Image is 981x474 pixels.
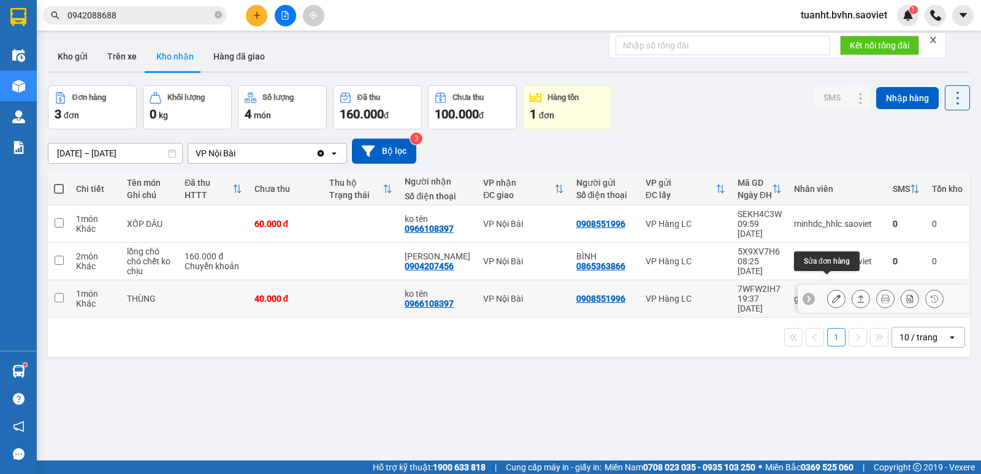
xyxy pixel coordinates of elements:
[196,147,235,159] div: VP Nội Bài
[340,107,384,121] span: 160.000
[76,299,115,308] div: Khác
[605,461,755,474] span: Miền Nam
[827,328,845,346] button: 1
[791,7,897,23] span: tuanht.bvhn.saoviet
[12,365,25,378] img: warehouse-icon
[639,173,731,205] th: Toggle SortBy
[479,110,484,120] span: đ
[12,110,25,123] img: warehouse-icon
[548,93,579,102] div: Hàng tồn
[930,10,941,21] img: phone-icon
[814,86,850,109] button: SMS
[576,190,633,200] div: Số điện thoại
[254,110,271,120] span: món
[863,461,865,474] span: |
[262,93,294,102] div: Số lượng
[410,132,422,145] sup: 3
[76,224,115,234] div: Khác
[530,107,536,121] span: 1
[64,110,79,120] span: đơn
[253,11,261,20] span: plus
[185,251,242,261] div: 160.000 đ
[911,6,915,14] span: 1
[852,289,870,308] div: Giao hàng
[329,178,383,188] div: Thu hộ
[329,148,339,158] svg: open
[405,177,471,186] div: Người nhận
[254,219,318,229] div: 60.000 đ
[893,219,920,229] div: 0
[333,85,422,129] button: Đã thu160.000đ
[405,224,454,234] div: 0966108397
[576,178,633,188] div: Người gửi
[794,294,880,304] div: giangmth_hhlc.saoviet
[483,190,554,200] div: ĐC giao
[850,39,909,52] span: Kết nối tổng đài
[10,8,26,26] img: logo-vxr
[405,251,471,261] div: Anh Quý
[13,421,25,432] span: notification
[48,85,137,129] button: Đơn hàng3đơn
[72,93,106,102] div: Đơn hàng
[329,190,383,200] div: Trạng thái
[483,294,563,304] div: VP Nội Bài
[76,214,115,224] div: 1 món
[539,110,554,120] span: đơn
[150,107,156,121] span: 0
[405,299,454,308] div: 0966108397
[405,191,471,201] div: Số điện thoại
[254,294,318,304] div: 40.000 đ
[23,363,27,367] sup: 1
[51,11,59,20] span: search
[127,256,172,276] div: chó chết ko chịu
[643,462,755,472] strong: 0708 023 035 - 0935 103 250
[76,184,115,194] div: Chi tiết
[758,465,762,470] span: ⚪️
[303,5,324,26] button: aim
[97,42,147,71] button: Trên xe
[204,42,275,71] button: Hàng đã giao
[13,448,25,460] span: message
[646,294,725,304] div: VP Hàng LC
[127,190,172,200] div: Ghi chú
[178,173,248,205] th: Toggle SortBy
[12,141,25,154] img: solution-icon
[932,184,963,194] div: Tồn kho
[947,332,957,342] svg: open
[738,256,782,276] div: 08:25 [DATE]
[738,219,782,239] div: 09:59 [DATE]
[143,85,232,129] button: Khối lượng0kg
[646,178,716,188] div: VP gửi
[616,36,830,55] input: Nhập số tổng đài
[352,139,416,164] button: Bộ lọc
[147,42,204,71] button: Kho nhận
[127,178,172,188] div: Tên món
[523,85,612,129] button: Hàng tồn1đơn
[958,10,969,21] span: caret-down
[48,42,97,71] button: Kho gửi
[932,256,963,266] div: 0
[48,143,182,163] input: Select a date range.
[576,251,633,261] div: BÌNH
[903,10,914,21] img: icon-new-feature
[576,294,625,304] div: 0908551996
[185,261,242,271] div: Chuyển khoản
[405,261,454,271] div: 0904207456
[738,178,772,188] div: Mã GD
[238,85,327,129] button: Số lượng4món
[185,178,232,188] div: Đã thu
[932,219,963,229] div: 0
[887,173,926,205] th: Toggle SortBy
[452,93,484,102] div: Chưa thu
[127,294,172,304] div: THÙNG
[127,247,172,256] div: lồng chó
[435,107,479,121] span: 100.000
[167,93,205,102] div: Khối lượng
[794,184,880,194] div: Nhân viên
[794,219,880,229] div: minhdc_hhlc.saoviet
[215,10,222,21] span: close-circle
[893,256,920,266] div: 0
[159,110,168,120] span: kg
[384,110,389,120] span: đ
[433,462,486,472] strong: 1900 633 818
